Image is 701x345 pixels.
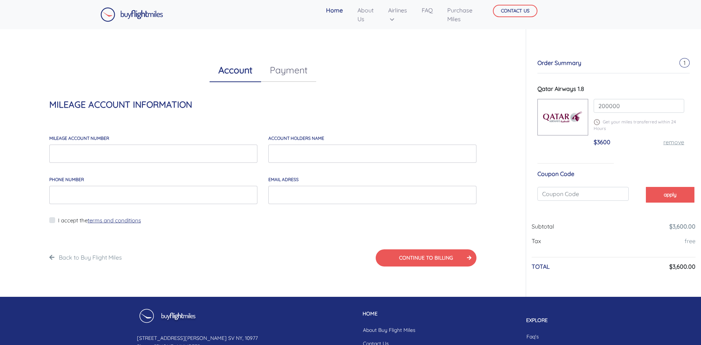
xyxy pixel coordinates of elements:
img: Buy Flight Miles Logo [100,7,163,22]
a: FAQ [419,3,436,18]
img: qatar.png [542,107,583,127]
span: Qatar Airways 1.8 [537,85,584,92]
span: 1 [679,58,690,68]
h6: $3,600.00 [669,263,696,270]
p: EXPLORE [521,317,564,324]
a: Payment [261,58,316,82]
a: Back to Buy Flight Miles [59,254,122,261]
input: Coupon Code [537,187,629,201]
button: apply [646,187,694,202]
a: Faq's [521,330,564,344]
img: schedule.png [594,119,600,125]
a: About Us [355,3,376,26]
span: $3600 [594,138,610,146]
span: Tax [532,237,541,245]
a: Purchase Miles [444,3,475,26]
a: About Buy Flight Miles [357,323,421,337]
label: email adress [268,176,299,183]
p: Get your miles transferred within 24 Hours [594,119,684,132]
a: terms and conditions [88,217,141,224]
span: Subtotal [532,223,554,230]
a: Home [323,3,346,18]
a: Airlines [385,3,410,26]
img: Buy Flight Miles Footer Logo [137,308,197,328]
a: Buy Flight Miles Logo [100,5,163,24]
a: Account [210,58,261,82]
a: remove [663,138,684,146]
label: I accept the [58,216,141,225]
button: CONTACT US [493,5,537,17]
label: account holders NAME [268,135,324,142]
a: free [685,237,696,245]
h6: TOTAL [532,263,550,270]
span: Coupon Code [537,170,574,177]
p: HOME [357,310,421,318]
label: Phone Number [49,176,84,183]
label: MILEAGE account number [49,135,109,142]
h4: MILEAGE ACCOUNT INFORMATION [49,99,476,110]
a: $3,600.00 [669,223,696,230]
button: CONTINUE TO BILLING [376,249,476,267]
span: Order Summary [537,59,581,66]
